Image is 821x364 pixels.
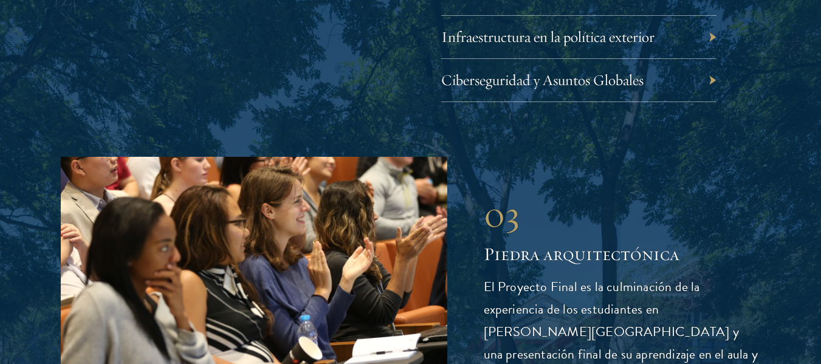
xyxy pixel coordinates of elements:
[441,70,644,89] a: Ciberseguridad y Asuntos Globales
[484,242,679,266] font: Piedra arquitectónica
[441,27,654,46] a: Infraestructura en la política exterior
[484,191,520,237] font: 03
